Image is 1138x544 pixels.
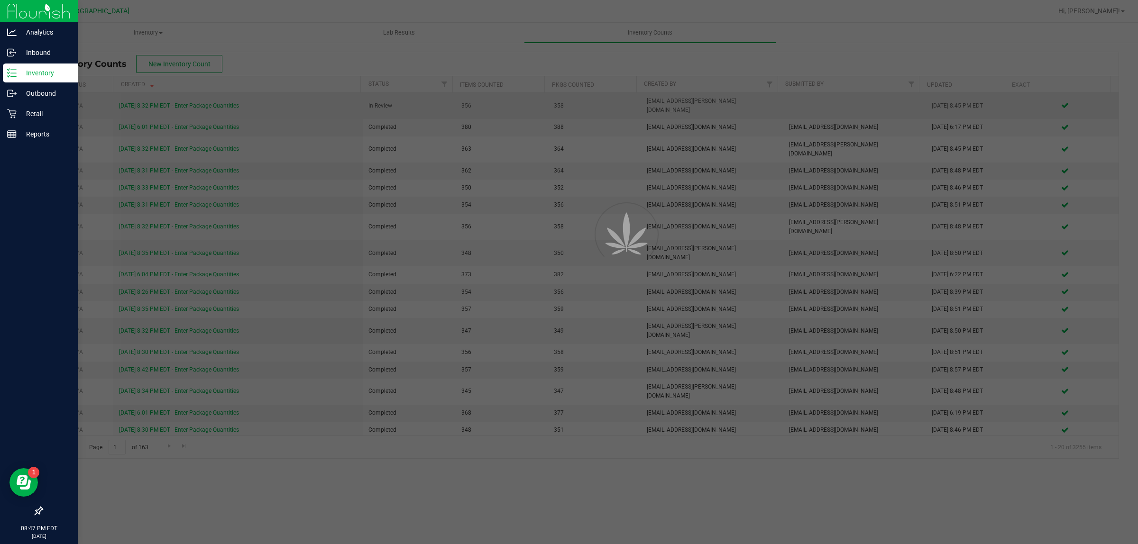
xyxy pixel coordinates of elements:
inline-svg: Inventory [7,68,17,78]
p: Inventory [17,67,73,79]
inline-svg: Analytics [7,27,17,37]
inline-svg: Reports [7,129,17,139]
inline-svg: Inbound [7,48,17,57]
p: 08:47 PM EDT [4,524,73,533]
p: Analytics [17,27,73,38]
iframe: Resource center unread badge [28,467,39,478]
p: Outbound [17,88,73,99]
inline-svg: Retail [7,109,17,118]
p: [DATE] [4,533,73,540]
p: Reports [17,128,73,140]
inline-svg: Outbound [7,89,17,98]
p: Retail [17,108,73,119]
iframe: Resource center [9,468,38,497]
p: Inbound [17,47,73,58]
